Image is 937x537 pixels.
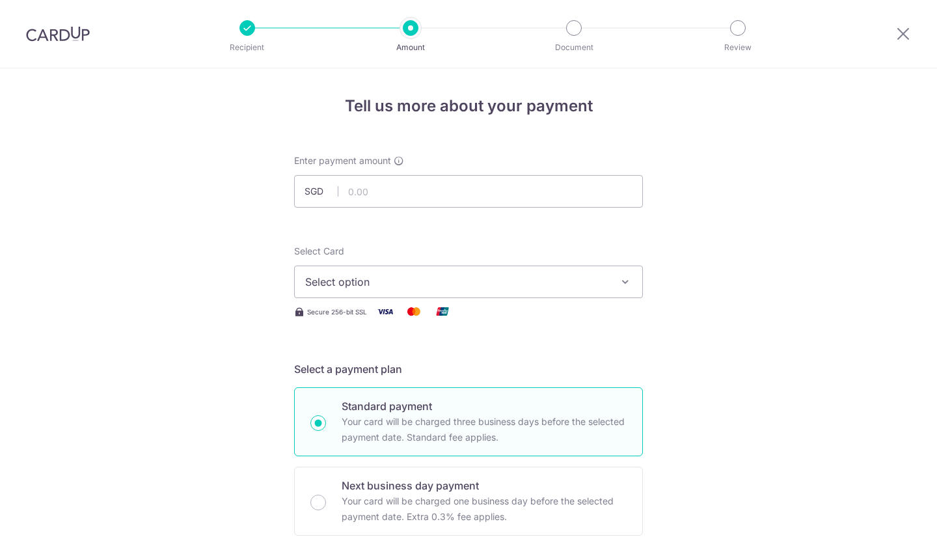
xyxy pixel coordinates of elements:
input: 0.00 [294,175,643,208]
img: CardUp [26,26,90,42]
h5: Select a payment plan [294,361,643,377]
p: Next business day payment [342,478,627,493]
img: Union Pay [429,303,455,320]
p: Amount [362,41,459,54]
button: Select option [294,266,643,298]
h4: Tell us more about your payment [294,94,643,118]
p: Your card will be charged one business day before the selected payment date. Extra 0.3% fee applies. [342,493,627,525]
p: Your card will be charged three business days before the selected payment date. Standard fee appl... [342,414,627,445]
span: SGD [305,185,338,198]
img: Mastercard [401,303,427,320]
p: Document [526,41,622,54]
span: Enter payment amount [294,154,391,167]
p: Recipient [199,41,295,54]
p: Review [690,41,786,54]
span: translation missing: en.payables.payment_networks.credit_card.summary.labels.select_card [294,245,344,256]
span: Secure 256-bit SSL [307,307,367,317]
img: Visa [372,303,398,320]
span: Select option [305,274,608,290]
p: Standard payment [342,398,627,414]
